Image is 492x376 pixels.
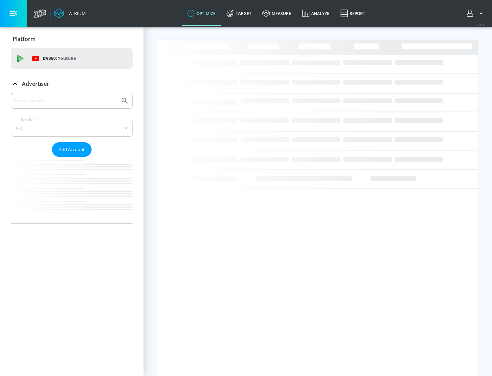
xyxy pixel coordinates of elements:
[52,142,92,157] button: Add Account
[22,80,49,88] p: Advertiser
[54,8,86,18] a: Atrium
[297,1,335,26] a: Analyze
[11,157,133,223] nav: list of Advertiser
[43,55,76,62] p: DV360:
[11,74,133,93] div: Advertiser
[11,93,133,223] div: Advertiser
[476,23,485,26] span: v 4.24.0
[58,55,76,62] p: Youtube
[182,1,221,26] a: optimize
[19,117,34,122] label: Sort By
[221,1,257,26] a: Target
[66,10,86,16] div: Atrium
[257,1,297,26] a: measure
[59,146,85,153] span: Add Account
[11,120,133,137] div: A-Z
[11,48,133,69] div: DV360: Youtube
[335,1,371,26] a: Report
[11,29,133,49] div: Platform
[13,35,36,43] p: Platform
[14,96,117,105] input: Search by name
